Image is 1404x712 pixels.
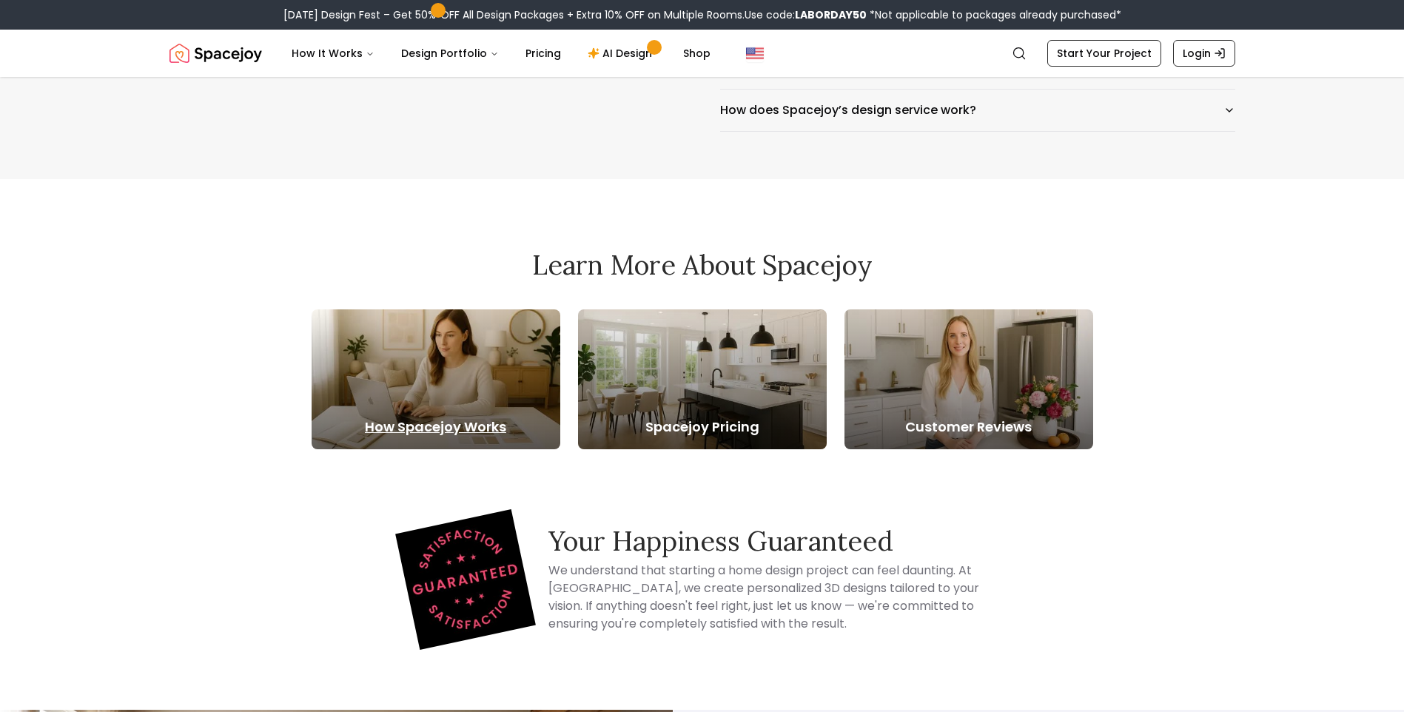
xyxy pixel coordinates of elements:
[867,7,1121,22] span: *Not applicable to packages already purchased*
[745,7,867,22] span: Use code:
[280,38,386,68] button: How It Works
[746,44,764,62] img: United States
[578,417,827,437] h5: Spacejoy Pricing
[389,38,511,68] button: Design Portfolio
[312,417,560,437] h5: How Spacejoy Works
[283,7,1121,22] div: [DATE] Design Fest – Get 50% OFF All Design Packages + Extra 10% OFF on Multiple Rooms.
[169,30,1235,77] nav: Global
[720,90,1235,131] button: How does Spacejoy’s design service work?
[395,509,536,650] img: Spacejoy logo representing our Happiness Guaranteed promise
[371,520,1034,639] div: Happiness Guarantee Information
[548,562,998,633] h4: We understand that starting a home design project can feel daunting. At [GEOGRAPHIC_DATA], we cre...
[312,309,560,449] a: How Spacejoy Works
[671,38,722,68] a: Shop
[844,309,1093,449] a: Customer Reviews
[576,38,668,68] a: AI Design
[1173,40,1235,67] a: Login
[1047,40,1161,67] a: Start Your Project
[312,250,1093,280] h2: Learn More About Spacejoy
[578,309,827,449] a: Spacejoy Pricing
[169,38,262,68] a: Spacejoy
[514,38,573,68] a: Pricing
[280,38,722,68] nav: Main
[795,7,867,22] b: LABORDAY50
[844,417,1093,437] h5: Customer Reviews
[169,38,262,68] img: Spacejoy Logo
[548,526,998,556] h3: Your Happiness Guaranteed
